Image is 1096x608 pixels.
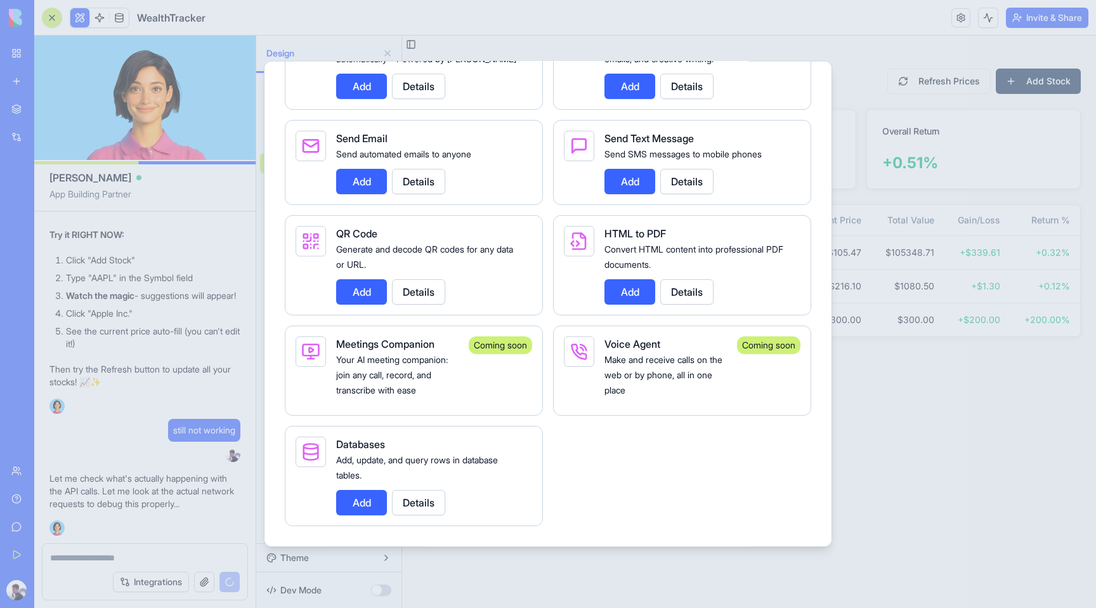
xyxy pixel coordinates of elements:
[16,200,143,234] td: [PERSON_NAME] FUND
[392,490,445,515] button: Details
[256,117,438,138] div: + $ 540.91
[143,234,242,267] td: PALO ALTO
[389,267,469,301] td: $ 300.00
[336,338,434,350] span: Meetings Companion
[301,234,389,267] td: $ 215.84
[336,279,387,305] button: Add
[542,200,609,234] td: + $ 339.61
[604,132,694,145] span: Send Text Message
[31,117,214,138] div: $ 106,729.21
[242,169,301,200] th: Quantity
[594,33,679,58] button: Add Stock
[336,132,388,145] span: Send Email
[301,267,389,301] td: $ 100.00
[660,169,714,194] button: Details
[336,244,513,270] span: Generate and decode QR codes for any data or URL.
[336,74,387,99] button: Add
[16,169,143,200] th: Symbol
[389,234,469,267] td: $ 216.10
[737,336,800,354] div: Coming soon
[336,227,377,240] span: QR Code
[389,169,469,200] th: Current Price
[392,74,445,99] button: Details
[336,149,471,159] span: Send automated emails to anyone
[389,200,469,234] td: $ 105.47
[143,169,242,200] th: Name
[336,438,385,451] span: Databases
[469,169,542,200] th: Total Value
[301,200,389,234] td: $ 105.13
[608,267,678,301] td: + 200.00 %
[604,227,666,240] span: HTML to PDF
[143,200,242,234] td: Shekel Fund
[336,490,387,515] button: Add
[660,279,714,305] button: Details
[469,267,542,301] td: $ 300.00
[608,234,678,267] td: + 0.12 %
[542,169,609,200] th: Gain/Loss
[469,234,542,267] td: $ 1080.50
[242,267,301,301] td: 1
[542,234,609,267] td: + $ 1.30
[604,169,655,194] button: Add
[15,34,151,57] h1: Stock Portfolio
[604,38,763,64] span: Create content with AI including articles, emails, and creative writing.
[336,354,448,395] span: Your AI meeting companion: join any call, record, and transcribe with ease
[16,234,143,267] td: PANW
[608,169,678,200] th: Return %
[604,74,655,99] button: Add
[604,354,722,395] span: Make and receive calls on the web or by phone, all in one place
[336,454,498,480] span: Add, update, and query rows in database tables.
[604,244,783,270] span: Convert HTML content into professional PDF documents.
[143,267,242,301] td: [PERSON_NAME]
[485,33,589,58] button: Refresh Prices
[480,117,663,138] div: + 0.51 %
[336,38,516,64] span: Search the internet and get real-time results automatically • Powered by [PERSON_NAME]
[392,279,445,305] button: Details
[604,338,660,350] span: Voice Agent
[542,267,609,301] td: + $ 200.00
[336,169,387,194] button: Add
[604,279,655,305] button: Add
[392,169,445,194] button: Details
[469,336,532,354] div: Coming soon
[604,149,762,159] span: Send SMS messages to mobile phones
[31,89,214,102] div: Total Portfolio Value
[660,74,714,99] button: Details
[256,89,438,102] div: Total Gain/Loss
[16,267,143,301] td: AAPL
[469,200,542,234] td: $ 105348.71
[301,169,389,200] th: Purchase Price
[242,200,301,234] td: 998.85
[242,234,301,267] td: 5
[608,200,678,234] td: + 0.32 %
[480,89,663,102] div: Overall Return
